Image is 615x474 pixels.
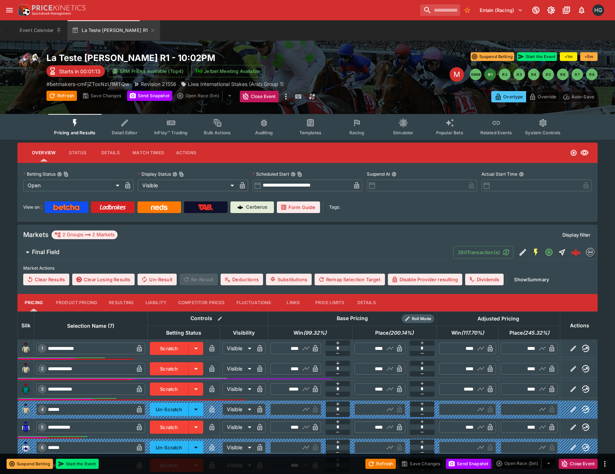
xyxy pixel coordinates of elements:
[420,4,460,16] input: search
[402,314,434,323] div: Show/hide Price Roll mode configuration.
[40,425,45,430] span: 5
[23,230,49,239] h5: Markets
[32,248,60,256] h6: Final Field
[560,52,577,61] button: +1m
[491,91,526,102] button: Overtype
[443,328,492,337] span: Win(117.70%)
[282,91,290,102] button: more
[225,328,263,337] span: Visibility
[46,52,322,64] h2: Copy To Clipboard
[446,459,491,469] button: Send Snapshot
[181,80,284,88] div: Liwa International Stakes (Arab Group 1)
[545,4,558,17] button: Toggle light/dark mode
[53,204,79,210] img: Betcha
[158,328,209,337] span: Betting Status
[600,459,609,468] button: more
[499,69,511,80] button: R2
[150,441,189,454] button: Un-Scratch
[222,404,254,415] div: Visible
[297,172,302,177] button: Copy To Clipboard
[40,407,45,412] span: 4
[46,91,77,101] button: Refresh
[23,180,122,191] div: Open
[519,172,524,177] button: Actual Start Time
[529,4,542,17] button: Connected to PK
[367,328,422,337] span: Place(200.14%)
[580,148,589,157] svg: Visible
[571,247,581,257] div: b75d5e38-c43e-43d3-a89d-74faeec6381a
[188,80,284,88] p: Liwa International Stakes (Arab Group 1)
[20,421,32,433] img: runner 5
[542,246,555,259] button: Open
[150,383,189,396] button: Scratch
[349,130,364,135] span: Racing
[23,263,592,274] label: Market Actions
[299,130,321,135] span: Templates
[18,311,34,339] th: Silk
[334,314,371,323] div: Base Pricing
[303,328,327,337] em: ( 99.32 %)
[222,363,254,375] div: Visible
[365,459,396,469] button: Refresh
[329,201,340,213] label: Tags:
[481,171,517,177] p: Actual Start Time
[255,130,273,135] span: Auditing
[516,246,529,259] button: Edit Detail
[40,346,45,351] span: 1
[170,144,202,162] button: Actions
[20,383,32,395] img: runner 3
[20,343,32,354] img: runner 1
[32,12,71,15] img: Sportsbook Management
[150,403,189,416] button: Un-Scratch
[315,274,385,285] button: Remap Selection Target
[191,65,265,77] button: Jetbet Meeting Available
[513,69,525,80] button: R3
[453,246,513,258] button: 260Transaction(s)
[470,69,598,80] nav: pagination navigation
[150,342,189,355] button: Scratch
[222,343,254,354] div: Visible
[462,4,473,16] button: No Bookmarks
[48,114,566,140] div: Event type filters
[286,328,335,337] span: Win(99.32%)
[523,328,549,337] em: ( 245.32 %)
[138,274,176,285] button: Un-Result
[54,130,95,135] span: Pricing and Results
[40,366,45,371] span: 2
[15,20,66,41] button: Event Calendar
[461,328,484,337] em: ( 117.70 %)
[529,246,542,259] button: SGM Enabled
[480,130,512,135] span: Related Events
[99,204,126,210] img: Ladbrokes
[150,421,189,434] button: Scratch
[20,404,32,415] img: runner 4
[108,65,188,77] button: SRM Prices Available (Top4)
[437,311,560,326] th: Adjusted Pricing
[40,387,45,392] span: 3
[389,328,414,337] em: ( 200.14 %)
[3,4,16,17] button: open drawer
[350,294,383,311] button: Details
[240,91,279,102] button: Close Event
[367,171,390,177] p: Suspend At
[465,274,504,285] button: Dividends
[571,69,583,80] button: R7
[309,294,350,311] button: Price Limits
[545,248,553,257] svg: Open
[559,459,598,469] button: Close Event
[222,383,254,395] div: Visible
[195,68,202,75] img: jetbet-logo.svg
[266,274,312,285] button: Substitutions
[560,4,573,17] button: Documentation
[222,421,254,433] div: Visible
[491,91,598,102] div: Start From
[54,230,115,239] div: 2 Groups 2 Markets
[198,204,213,210] img: TabNZ
[103,294,139,311] button: Resulting
[580,52,598,61] button: +5m
[63,172,69,177] button: Copy To Clipboard
[7,459,53,469] button: Suspend Betting
[484,69,496,80] button: R1
[23,201,42,213] label: View on :
[222,442,254,453] div: Visible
